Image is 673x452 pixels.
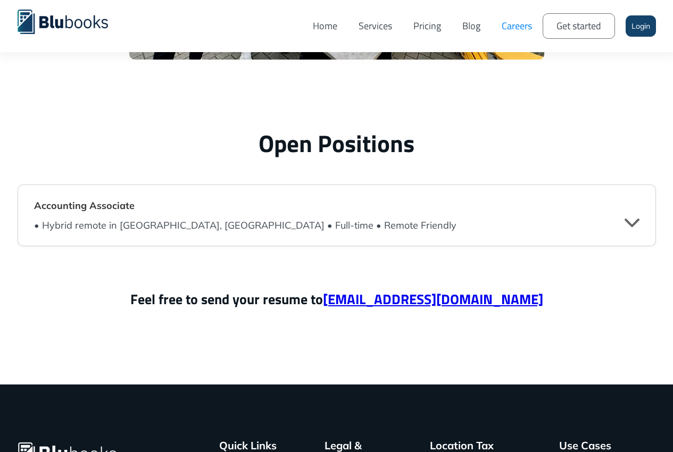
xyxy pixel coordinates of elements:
[34,199,135,212] strong: Accounting Associate
[18,289,656,310] p: Feel free to send your resume to
[18,8,124,34] a: home
[302,8,348,44] a: Home
[626,15,656,37] a: Login
[625,214,639,230] div: 
[18,129,656,158] h2: Open Positions
[323,289,543,309] a: [EMAIL_ADDRESS][DOMAIN_NAME]
[452,8,491,44] a: Blog
[543,13,615,39] a: Get started
[348,8,403,44] a: Services
[491,8,543,44] a: Careers
[34,218,456,233] div: • Hybrid remote in [GEOGRAPHIC_DATA], [GEOGRAPHIC_DATA] • Full-time • Remote Friendly
[403,8,452,44] a: Pricing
